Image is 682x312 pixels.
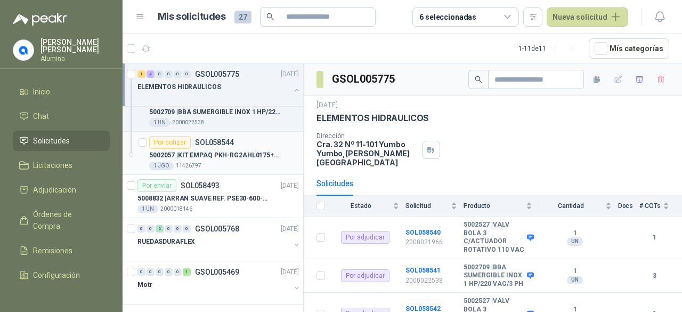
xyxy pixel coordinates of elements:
[33,135,70,147] span: Solicitudes
[123,175,303,218] a: Por enviarSOL058493[DATE] 5008832 |ARRAN SUAVE REF. PSE30-600-70 20HP-30A1 UN2000018146
[33,269,80,281] span: Configuración
[123,89,303,132] a: Por adjudicarSOL0585435002709 |BBA SUMERGIBLE INOX 1 HP/220 VAC/3 PH1 UN2000022538
[137,280,152,290] p: Motr
[137,194,270,204] p: 5008832 | ARRAN SUAVE REF. PSE30-600-70 20HP-30A
[419,11,476,23] div: 6 seleccionadas
[165,225,173,233] div: 0
[234,11,251,23] span: 27
[316,100,338,110] p: [DATE]
[33,245,72,257] span: Remisiones
[149,118,170,127] div: 1 UN
[183,70,191,78] div: 0
[405,237,457,247] p: 2000021966
[181,182,220,189] p: SOL058493
[195,70,239,78] p: GSOL005775
[331,196,405,217] th: Estado
[33,110,49,122] span: Chat
[281,224,299,234] p: [DATE]
[195,139,234,146] p: SOL058544
[316,132,418,140] p: Dirección
[137,205,158,213] div: 1 UN
[40,55,110,62] p: Alumina
[137,82,221,92] p: ELEMENTOS HIDRAULICOS
[13,106,110,126] a: Chat
[137,268,145,276] div: 0
[316,113,429,124] p: ELEMENTOS HIDRAULICOS
[147,225,155,233] div: 0
[266,13,274,20] span: search
[464,196,539,217] th: Producto
[149,162,174,170] div: 1 JGO
[464,263,524,289] b: 5002709 | BBA SUMERGIBLE INOX 1 HP/220 VAC/3 PH
[518,40,580,57] div: 1 - 11 de 11
[13,82,110,102] a: Inicio
[174,268,182,276] div: 0
[539,229,611,238] b: 1
[13,40,34,60] img: Company Logo
[160,205,192,213] p: 2000018146
[589,38,669,59] button: Mís categorías
[464,221,524,254] b: 5002527 | VALV BOLA 3 C/ACTUADOR ROTATIVO 110 VAC
[33,209,100,232] span: Órdenes de Compra
[172,118,204,127] p: 2000022538
[281,267,299,277] p: [DATE]
[137,68,301,102] a: 1 4 0 0 0 0 GSOL005775[DATE] ELEMENTOS HIDRAULICOS
[149,136,191,149] div: Por cotizar
[639,233,669,243] b: 1
[405,267,441,274] a: SOL058541
[341,231,389,244] div: Por adjudicar
[13,241,110,261] a: Remisiones
[405,202,449,210] span: Solicitud
[13,155,110,175] a: Licitaciones
[639,271,669,281] b: 3
[405,276,457,286] p: 2000022538
[40,38,110,53] p: [PERSON_NAME] [PERSON_NAME]
[332,71,396,87] h3: GSOL005775
[137,179,176,192] div: Por enviar
[156,225,164,233] div: 2
[639,202,661,210] span: # COTs
[618,196,640,217] th: Docs
[13,131,110,151] a: Solicitudes
[281,69,299,79] p: [DATE]
[539,267,611,276] b: 1
[147,268,155,276] div: 0
[539,202,603,210] span: Cantidad
[475,76,482,83] span: search
[405,196,464,217] th: Solicitud
[176,162,201,170] p: 11426797
[405,229,441,236] a: SOL058540
[137,222,301,257] a: 0 0 2 0 0 0 GSOL005768[DATE] RUEDASDURAFLEX
[341,269,389,282] div: Por adjudicar
[137,237,195,247] p: RUEDASDURAFLEX
[13,265,110,285] a: Configuración
[137,70,145,78] div: 1
[567,276,583,284] div: UN
[547,7,628,27] button: Nueva solicitud
[149,150,282,161] p: 5002057 | KIT EMPAQ PKH-RG2AHL0175+PKH-PK252HLL05
[195,225,239,233] p: GSOL005768
[183,268,191,276] div: 1
[316,178,353,189] div: Solicitudes
[13,13,67,26] img: Logo peakr
[147,70,155,78] div: 4
[331,202,391,210] span: Estado
[174,225,182,233] div: 0
[137,225,145,233] div: 0
[174,70,182,78] div: 0
[13,204,110,236] a: Órdenes de Compra
[165,70,173,78] div: 0
[33,184,76,196] span: Adjudicación
[137,266,301,300] a: 0 0 0 0 0 1 GSOL005469[DATE] Motr
[156,70,164,78] div: 0
[158,9,226,25] h1: Mis solicitudes
[195,268,239,276] p: GSOL005469
[316,140,418,167] p: Cra. 32 Nº 11-101 Yumbo Yumbo , [PERSON_NAME][GEOGRAPHIC_DATA]
[464,202,524,210] span: Producto
[639,196,682,217] th: # COTs
[123,132,303,175] a: Por cotizarSOL0585445002057 |KIT EMPAQ PKH-RG2AHL0175+PKH-PK252HLL051 JGO11426797
[149,107,282,117] p: 5002709 | BBA SUMERGIBLE INOX 1 HP/220 VAC/3 PH
[281,181,299,191] p: [DATE]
